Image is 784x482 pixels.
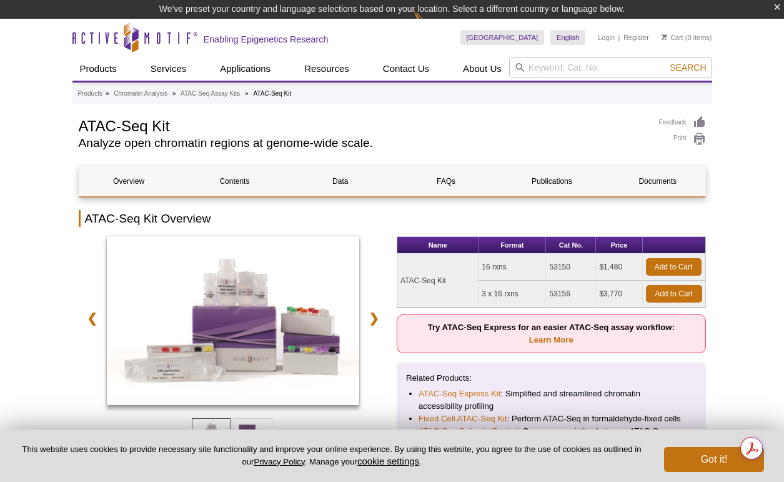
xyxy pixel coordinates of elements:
[396,166,495,196] a: FAQs
[479,254,546,281] td: 16 rxns
[419,388,684,413] li: : Simplified and streamlined chromatin accessibility profiling
[646,285,702,303] a: Add to Cart
[419,388,500,400] a: ATAC-Seq Express Kit
[375,57,437,81] a: Contact Us
[419,425,518,438] a: ATAC-Seq Spike-In Control
[646,258,702,276] a: Add to Cart
[509,57,712,78] input: Keyword, Cat. No.
[79,116,647,134] h1: ATAC-Seq Kit
[550,30,585,45] a: English
[106,90,109,97] li: »
[670,63,706,73] span: Search
[204,34,329,45] h2: Enabling Epigenetics Research
[397,237,479,254] th: Name
[659,116,706,129] a: Feedback
[479,281,546,308] td: 3 x 16 rxns
[79,166,179,196] a: Overview
[143,57,194,81] a: Services
[181,88,240,99] a: ATAC-Seq Assay Kits
[78,88,102,99] a: Products
[479,237,546,254] th: Format
[460,30,545,45] a: [GEOGRAPHIC_DATA]
[546,237,596,254] th: Cat No.
[596,281,642,308] td: $3,770
[608,166,707,196] a: Documents
[406,372,697,384] p: Related Products:
[596,254,642,281] td: $1,480
[414,9,447,39] img: Change Here
[72,57,124,81] a: Products
[659,133,706,146] a: Print
[664,447,764,472] button: Got it!
[79,210,706,227] h2: ATAC-Seq Kit Overview
[79,138,647,149] h2: Analyze open chromatin regions at genome-wide scale.
[397,254,479,308] td: ATAC-Seq Kit
[502,166,602,196] a: Publications
[114,88,167,99] a: Chromatin Analysis
[546,254,596,281] td: 53150
[107,236,360,405] img: ATAC-Seq Kit
[245,90,249,97] li: »
[419,425,684,450] li: : Overcome variation between ATAC-Seq datasets
[529,335,573,344] a: Learn More
[419,413,684,425] li: : Perform ATAC-Seq in formaldehyde-fixed cells
[546,281,596,308] td: 53156
[20,444,643,468] p: This website uses cookies to provide necessary site functionality and improve your online experie...
[185,166,284,196] a: Contents
[618,30,620,45] li: |
[107,236,360,409] a: ATAC-Seq Kit
[662,34,667,40] img: Your Cart
[428,323,675,344] strong: Try ATAC-Seq Express for an easier ATAC-Seq assay workflow:
[455,57,509,81] a: About Us
[357,456,419,466] button: cookie settings
[662,30,712,45] li: (0 items)
[254,457,304,466] a: Privacy Policy
[212,57,278,81] a: Applications
[79,304,106,333] a: ❮
[598,33,615,42] a: Login
[662,33,683,42] a: Cart
[360,304,387,333] a: ❯
[172,90,176,97] li: »
[623,33,649,42] a: Register
[297,57,357,81] a: Resources
[596,237,642,254] th: Price
[253,90,291,97] li: ATAC-Seq Kit
[419,413,507,425] a: Fixed Cell ATAC-Seq Kit
[290,166,390,196] a: Data
[666,62,710,73] button: Search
